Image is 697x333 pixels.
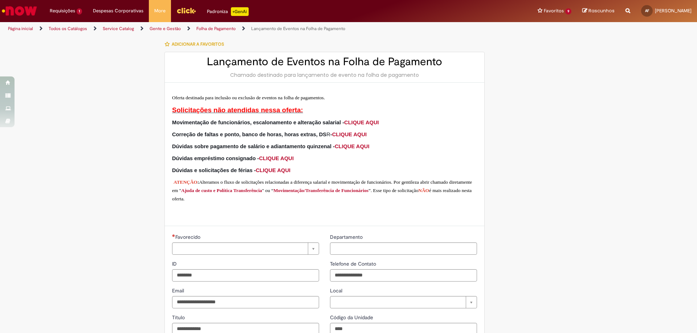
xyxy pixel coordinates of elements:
span: : [197,179,199,185]
span: Departamento [330,234,364,240]
a: Ajuda de custo e Política Transferência [181,188,262,193]
a: Service Catalog [103,26,134,32]
span: Adicionar a Favoritos [172,41,224,47]
img: ServiceNow [1,4,38,18]
h2: Lançamento de Eventos na Folha de Pagamento [172,56,477,68]
span: Email [172,287,186,294]
span: [PERSON_NAME] [655,8,692,14]
span: Rascunhos [588,7,615,14]
img: click_logo_yellow_360x200.png [176,5,196,16]
span: Título [172,314,186,321]
span: Favoritos [544,7,564,14]
span: R [172,132,330,137]
input: ID [172,269,319,282]
span: 1 [77,8,82,14]
a: CLIQUE AQUI [335,143,370,149]
span: Oferta destinada para inclusão ou exclusão de eventos na folha de pagamentos. [172,95,325,100]
span: " ou “ [262,188,273,193]
button: Adicionar a Favoritos [164,37,228,52]
a: Movimentação/Transferência de Funcionários [273,188,368,193]
span: Necessários [172,234,175,237]
span: Solicitações não atendidas nessa oferta: [172,106,303,114]
strong: Correção de faltas e ponto, banco de horas, horas extras, DS [172,132,326,137]
span: Telefone de Contato [330,261,378,267]
span: 9 [565,8,571,14]
strong: ATENÇÃO [174,179,197,185]
span: ID [172,261,178,267]
a: Limpar campo Favorecido [172,242,319,255]
a: CLIQUE AQUI [344,120,379,125]
ul: Trilhas de página [5,22,459,36]
span: Alteramos o fluxo de solicitações relacionadas a diferença salarial e movimentação de funcionário... [172,179,472,193]
p: +GenAi [231,7,249,16]
a: Página inicial [8,26,33,32]
span: Necessários - Favorecido [175,234,202,240]
a: Lançamento de Eventos na Folha de Pagamento [251,26,345,32]
span: Requisições [50,7,75,14]
a: Rascunhos [582,8,615,14]
span: NÃO [418,188,429,193]
span: Despesas Corporativas [93,7,143,14]
span: More [154,7,166,14]
div: Chamado destinado para lançamento de evento na folha de pagamento [172,71,477,79]
a: CLIQUE AQUI [259,155,294,161]
a: CLIQUE AQUI [256,167,291,173]
span: - [330,132,367,137]
span: Local [330,287,344,294]
input: Email [172,296,319,308]
span: AF [645,8,649,13]
span: Dúvidas sobre pagamento de salário e adiantamento quinzenal - [172,143,369,149]
span: Movimentação de funcionários, escalonamento e alteração salarial - [172,120,379,125]
a: Gente e Gestão [150,26,181,32]
span: Dúvidas e solicitações de férias - [172,167,290,173]
span: Código da Unidade [330,314,375,321]
a: Todos os Catálogos [49,26,87,32]
a: Limpar campo Local [330,296,477,308]
div: Padroniza [207,7,249,16]
span: ”. Esse tipo de solicitação [368,188,418,193]
a: CLIQUE AQUI [332,132,367,137]
span: Dúvidas empréstimo consignado - [172,155,294,161]
a: Folha de Pagamento [196,26,236,32]
input: Departamento [330,242,477,255]
input: Telefone de Contato [330,269,477,282]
